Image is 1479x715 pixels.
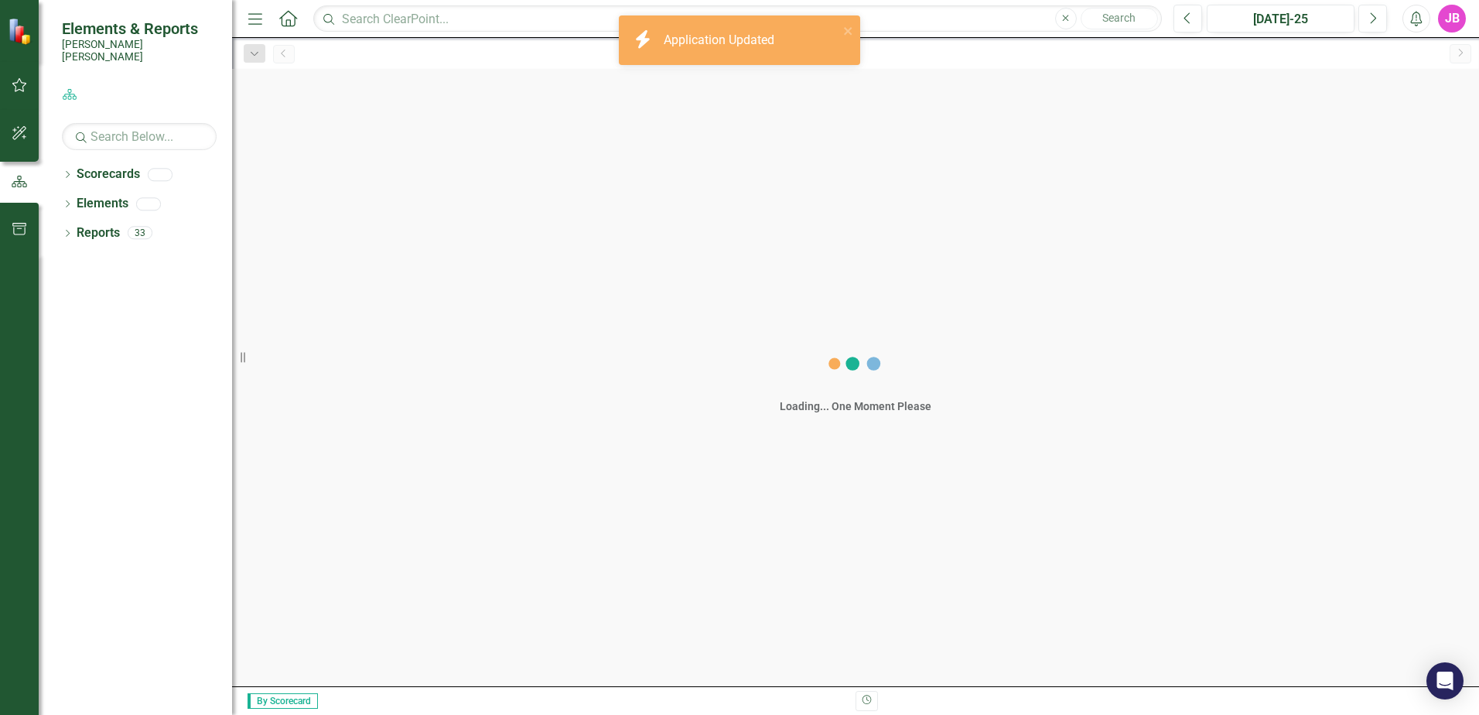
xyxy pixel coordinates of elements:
[62,19,217,38] span: Elements & Reports
[77,195,128,213] a: Elements
[128,227,152,240] div: 33
[77,224,120,242] a: Reports
[780,399,931,414] div: Loading... One Moment Please
[1212,10,1349,29] div: [DATE]-25
[62,123,217,150] input: Search Below...
[1438,5,1466,32] button: JB
[1207,5,1354,32] button: [DATE]-25
[664,32,778,50] div: Application Updated
[1102,12,1136,24] span: Search
[77,166,140,183] a: Scorecards
[1426,662,1464,700] div: Open Intercom Messenger
[843,22,854,39] button: close
[8,18,35,45] img: ClearPoint Strategy
[313,5,1162,32] input: Search ClearPoint...
[62,38,217,63] small: [PERSON_NAME] [PERSON_NAME]
[1081,8,1158,29] button: Search
[248,693,318,709] span: By Scorecard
